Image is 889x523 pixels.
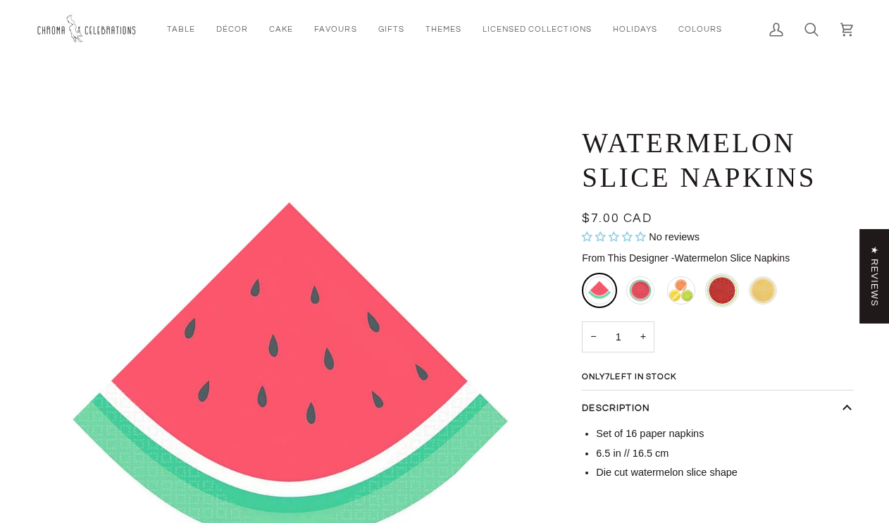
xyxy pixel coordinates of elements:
[671,252,790,264] span: Watermelon Slice Napkins
[605,373,610,381] span: 7
[678,23,722,35] span: Colours
[623,273,658,308] li: Watermelon Plates - Large
[613,23,657,35] span: Holidays
[596,426,854,442] li: Set of 16 paper napkins
[582,126,843,195] h1: Watermelon Slice Napkins
[167,23,195,35] span: Table
[216,23,248,35] span: Décor
[269,23,293,35] span: Cake
[582,321,654,353] input: Quantity
[483,23,592,35] span: Licensed Collections
[582,373,683,381] span: Only left in stock
[704,273,740,308] li: Embroidered Watermelon Placemat
[425,23,461,35] span: Themes
[378,23,404,35] span: Gifts
[596,446,854,462] li: 6.5 in // 16.5 cm
[35,11,141,48] img: Chroma Celebrations
[649,231,700,242] span: No reviews
[671,252,675,264] span: -
[582,252,669,264] span: From This Designer
[596,465,854,481] li: Die cut watermelon slice shape
[314,23,356,35] span: Favours
[632,321,654,353] button: Increase quantity
[582,273,617,308] li: Watermelon Slice Napkins
[582,390,854,427] button: Description
[859,229,889,324] div: Click to open Judge.me floating reviews tab
[745,273,781,308] li: Embroidered Lemon Placemat
[664,273,699,308] li: Assorted Citrus Plates - Small - Sold Out
[582,321,604,353] button: Decrease quantity
[582,212,652,225] span: $7.00 CAD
